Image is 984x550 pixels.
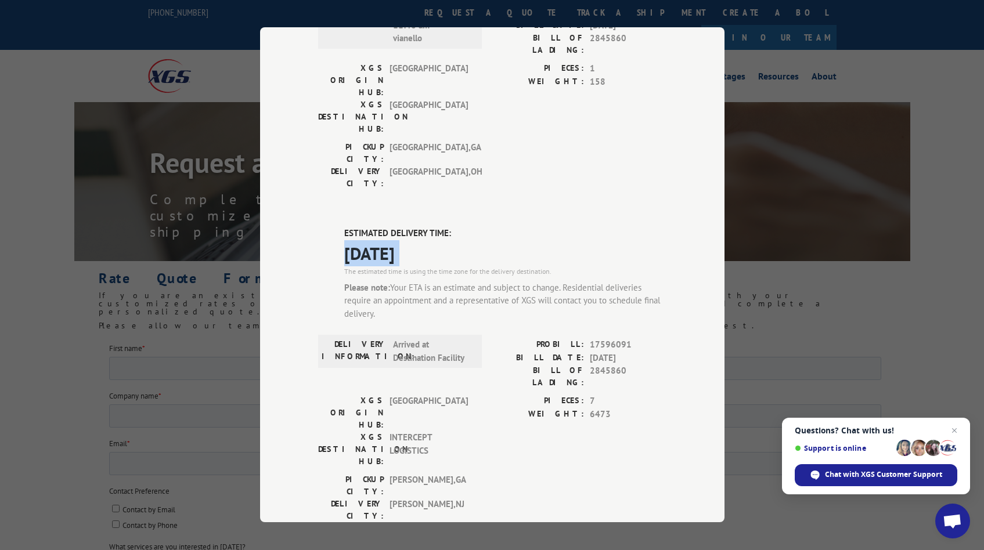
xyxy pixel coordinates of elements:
[390,99,468,135] span: [GEOGRAPHIC_DATA]
[390,62,468,99] span: [GEOGRAPHIC_DATA]
[3,327,10,335] input: Pick and Pack Solutions
[492,32,584,56] label: BILL OF LADING:
[344,266,666,277] div: The estimated time is using the time zone for the delivery destination.
[390,498,468,522] span: [PERSON_NAME] , NJ
[825,469,942,480] span: Chat with XGS Customer Support
[492,75,584,89] label: WEIGHT:
[590,62,666,75] span: 1
[13,218,53,227] span: LTL Shipping
[3,233,10,241] input: Truckload
[3,265,10,272] input: Warehousing
[388,1,421,10] span: Last name
[390,395,468,431] span: [GEOGRAPHIC_DATA]
[590,32,666,56] span: 2845860
[13,406,39,415] span: Drayage
[3,390,10,397] input: LTL, Truckload & Warehousing
[795,464,957,486] div: Chat with XGS Customer Support
[388,427,454,437] span: Destination Zip Code
[393,338,471,364] span: Arrived at Destination Facility
[590,75,666,89] span: 158
[13,233,44,243] span: Truckload
[388,96,435,106] span: Phone number
[492,408,584,421] label: WEIGHT:
[935,504,970,538] div: Open chat
[13,280,91,290] span: Supply Chain Integration
[390,141,468,165] span: [GEOGRAPHIC_DATA] , GA
[344,227,666,240] label: ESTIMATED DELIVERY TIME:
[492,395,584,408] label: PIECES:
[3,249,10,256] input: Expedited Shipping
[13,390,109,400] span: LTL, Truckload & Warehousing
[318,141,384,165] label: PICKUP CITY:
[590,338,666,352] span: 17596091
[318,395,384,431] label: XGS ORIGIN HUB:
[318,99,384,135] label: XGS DESTINATION HUB:
[3,343,10,350] input: Buyer
[947,424,961,437] span: Close chat
[13,343,32,353] span: Buyer
[318,165,384,190] label: DELIVERY CITY:
[388,440,772,464] input: Enter your Zip or Postal Code
[390,473,468,498] span: [PERSON_NAME] , GA
[13,312,82,321] span: [GEOGRAPHIC_DATA]
[3,296,10,303] input: Custom Cutting
[388,48,488,58] span: Account Number (if applicable)
[3,162,10,169] input: Contact by Email
[492,352,584,365] label: BILL DATE:
[390,431,468,468] span: INTERCEPT LOGISTICS
[318,431,384,468] label: XGS DESTINATION HUB:
[795,444,892,453] span: Support is online
[13,162,66,172] span: Contact by Email
[3,312,10,319] input: [GEOGRAPHIC_DATA]
[590,408,666,421] span: 6473
[13,265,54,274] span: Warehousing
[344,281,666,321] div: Your ETA is an estimate and subject to change. Residential deliveries require an appointment and ...
[13,374,74,384] span: LTL & Warehousing
[492,364,584,389] label: BILL OF LADING:
[322,338,387,364] label: DELIVERY INFORMATION:
[3,218,10,225] input: LTL Shipping
[344,240,666,266] span: [DATE]
[13,327,87,337] span: Pick and Pack Solutions
[13,359,64,368] span: Total Operations
[590,395,666,408] span: 7
[318,62,384,99] label: XGS ORIGIN HUB:
[318,498,384,522] label: DELIVERY CITY:
[3,359,10,366] input: Total Operations
[13,249,75,259] span: Expedited Shipping
[492,62,584,75] label: PIECES:
[318,473,384,498] label: PICKUP CITY:
[13,178,69,187] span: Contact by Phone
[3,178,10,185] input: Contact by Phone
[344,282,390,293] strong: Please note:
[3,374,10,382] input: LTL & Warehousing
[795,426,957,435] span: Questions? Chat with us!
[590,352,666,365] span: [DATE]
[590,364,666,389] span: 2845860
[3,280,10,288] input: Supply Chain Integration
[492,338,584,352] label: PROBILL:
[3,406,10,413] input: Drayage
[13,296,62,306] span: Custom Cutting
[390,165,468,190] span: [GEOGRAPHIC_DATA] , OH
